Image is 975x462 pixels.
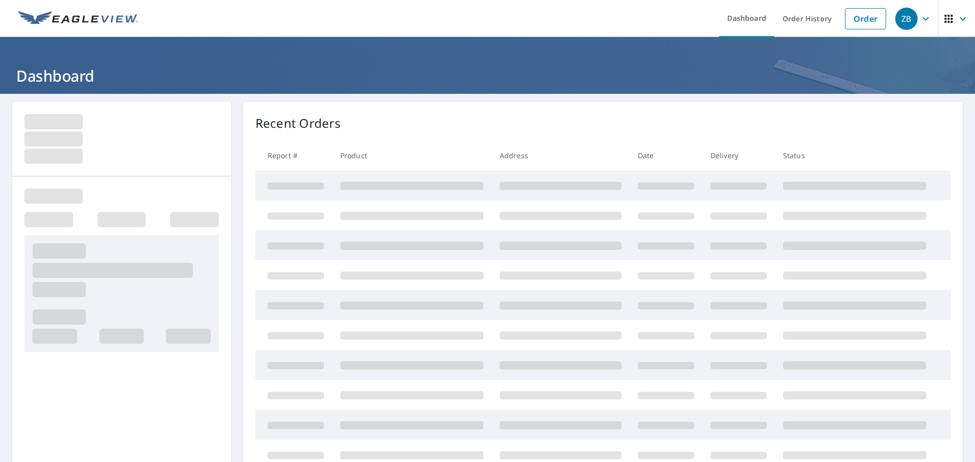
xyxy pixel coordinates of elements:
[332,140,492,170] th: Product
[492,140,630,170] th: Address
[255,114,341,132] p: Recent Orders
[18,11,138,26] img: EV Logo
[630,140,702,170] th: Date
[845,8,886,29] a: Order
[255,140,332,170] th: Report #
[775,140,934,170] th: Status
[895,8,918,30] div: ZB
[702,140,775,170] th: Delivery
[12,65,963,86] h1: Dashboard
